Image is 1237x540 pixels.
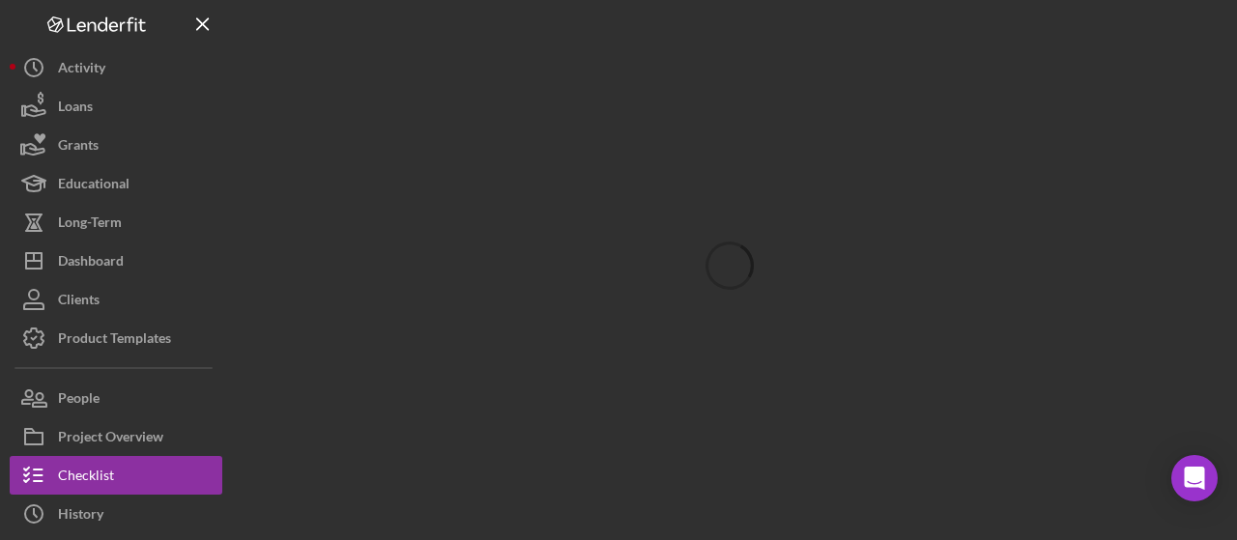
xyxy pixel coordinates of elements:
div: Educational [58,164,129,208]
div: Product Templates [58,319,171,362]
button: People [10,379,222,417]
button: Product Templates [10,319,222,357]
button: Activity [10,48,222,87]
div: Dashboard [58,242,124,285]
div: Project Overview [58,417,163,461]
div: Grants [58,126,99,169]
div: Long-Term [58,203,122,246]
div: History [58,495,103,538]
div: Activity [58,48,105,92]
button: History [10,495,222,533]
button: Educational [10,164,222,203]
button: Dashboard [10,242,222,280]
button: Grants [10,126,222,164]
div: Open Intercom Messenger [1171,455,1218,501]
div: Clients [58,280,100,324]
div: People [58,379,100,422]
button: Long-Term [10,203,222,242]
div: Loans [58,87,93,130]
button: Clients [10,280,222,319]
button: Project Overview [10,417,222,456]
button: Loans [10,87,222,126]
button: Checklist [10,456,222,495]
div: Checklist [58,456,114,499]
